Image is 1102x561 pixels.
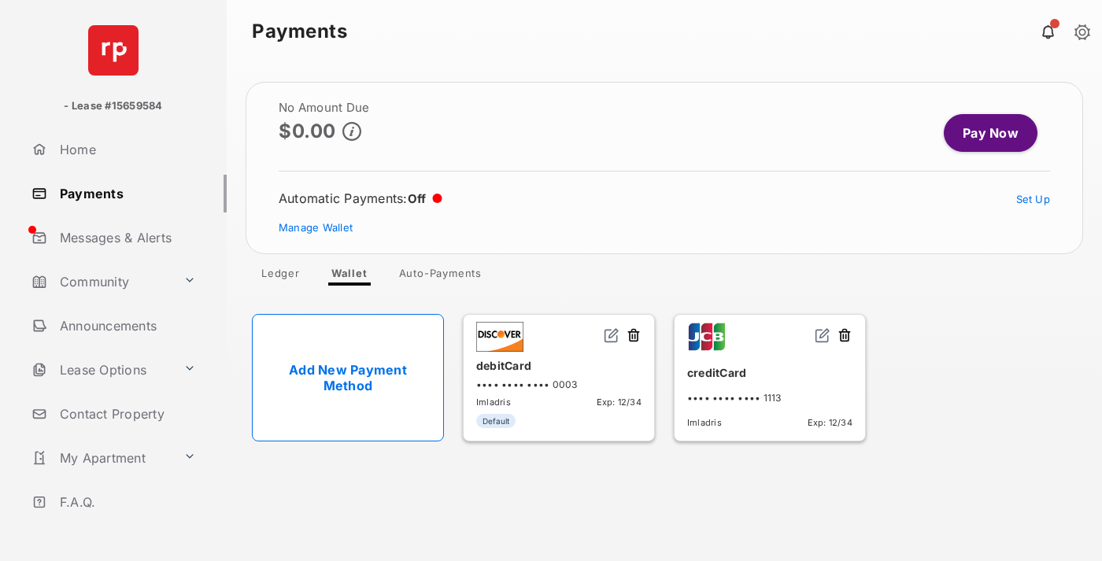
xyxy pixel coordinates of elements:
[408,191,427,206] span: Off
[252,22,347,41] strong: Payments
[25,131,227,168] a: Home
[25,219,227,257] a: Messages & Alerts
[25,483,227,521] a: F.A.Q.
[25,351,177,389] a: Lease Options
[279,190,442,206] div: Automatic Payments :
[25,439,177,477] a: My Apartment
[249,267,312,286] a: Ledger
[476,397,511,408] span: Imladris
[25,307,227,345] a: Announcements
[25,263,177,301] a: Community
[64,98,162,114] p: - Lease #15659584
[1016,193,1051,205] a: Set Up
[808,417,852,428] span: Exp: 12/34
[604,327,619,343] img: svg+xml;base64,PHN2ZyB2aWV3Qm94PSIwIDAgMjQgMjQiIHdpZHRoPSIxNiIgaGVpZ2h0PSIxNiIgZmlsbD0ibm9uZSIgeG...
[279,221,353,234] a: Manage Wallet
[279,101,369,114] h2: No Amount Due
[476,378,642,390] div: •••• •••• •••• 0003
[25,395,227,433] a: Contact Property
[687,392,852,404] div: •••• •••• •••• 1113
[279,120,336,142] p: $0.00
[386,267,494,286] a: Auto-Payments
[252,314,444,441] a: Add New Payment Method
[88,25,139,76] img: svg+xml;base64,PHN2ZyB4bWxucz0iaHR0cDovL3d3dy53My5vcmcvMjAwMC9zdmciIHdpZHRoPSI2NCIgaGVpZ2h0PSI2NC...
[815,327,830,343] img: svg+xml;base64,PHN2ZyB2aWV3Qm94PSIwIDAgMjQgMjQiIHdpZHRoPSIxNiIgaGVpZ2h0PSIxNiIgZmlsbD0ibm9uZSIgeG...
[319,267,380,286] a: Wallet
[687,417,722,428] span: Imladris
[25,175,227,212] a: Payments
[476,352,642,378] div: debitCard
[597,397,642,408] span: Exp: 12/34
[687,360,852,386] div: creditCard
